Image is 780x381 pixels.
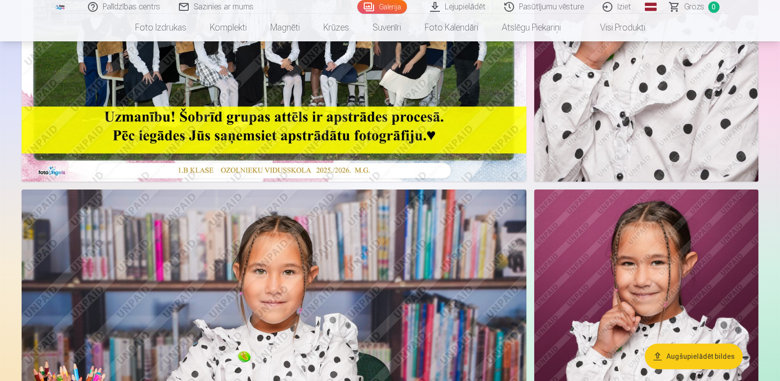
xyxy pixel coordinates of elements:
a: Atslēgu piekariņi [490,14,573,41]
a: Foto izdrukas [123,14,198,41]
button: Augšupielādēt bildes [645,344,743,369]
a: Foto kalendāri [413,14,490,41]
a: Komplekti [198,14,259,41]
span: Grozs [684,1,704,13]
a: Krūzes [312,14,361,41]
span: 0 [708,1,720,13]
a: Magnēti [259,14,312,41]
a: Visi produkti [573,14,657,41]
img: /fa1 [55,4,66,10]
a: Suvenīri [361,14,413,41]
